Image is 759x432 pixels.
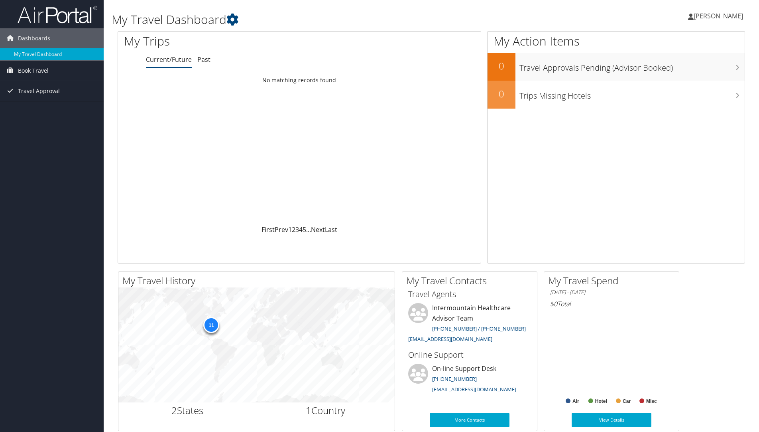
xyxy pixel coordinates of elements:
a: View Details [572,413,651,427]
a: Next [311,225,325,234]
a: 0Travel Approvals Pending (Advisor Booked) [488,53,745,81]
text: Hotel [595,398,607,404]
h6: Total [550,299,673,308]
a: [EMAIL_ADDRESS][DOMAIN_NAME] [432,386,516,393]
h2: Country [263,404,389,417]
a: 5 [303,225,306,234]
h2: My Travel History [122,274,395,287]
li: Intermountain Healthcare Advisor Team [404,303,535,346]
img: airportal-logo.png [18,5,97,24]
span: Book Travel [18,61,49,81]
a: Current/Future [146,55,192,64]
span: [PERSON_NAME] [694,12,743,20]
h1: My Action Items [488,33,745,50]
a: 4 [299,225,303,234]
span: Dashboards [18,28,50,48]
a: [PHONE_NUMBER] / [PHONE_NUMBER] [432,325,526,332]
a: 3 [295,225,299,234]
span: $0 [550,299,557,308]
a: 0Trips Missing Hotels [488,81,745,109]
a: [PHONE_NUMBER] [432,375,477,382]
h2: My Travel Contacts [406,274,537,287]
span: 2 [171,404,177,417]
h2: 0 [488,59,515,73]
a: [PERSON_NAME] [688,4,751,28]
h3: Online Support [408,349,531,361]
div: 11 [203,317,219,333]
h6: [DATE] - [DATE] [550,289,673,296]
text: Car [623,398,631,404]
a: Last [325,225,337,234]
td: No matching records found [118,73,481,87]
h2: 0 [488,87,515,101]
h1: My Trips [124,33,324,50]
a: [EMAIL_ADDRESS][DOMAIN_NAME] [408,335,492,343]
h3: Travel Agents [408,289,531,300]
a: Past [197,55,210,64]
h2: My Travel Spend [548,274,679,287]
text: Misc [646,398,657,404]
li: On-line Support Desk [404,364,535,396]
a: More Contacts [430,413,509,427]
h2: States [124,404,251,417]
span: Travel Approval [18,81,60,101]
span: 1 [306,404,311,417]
a: Prev [275,225,288,234]
text: Air [572,398,579,404]
h1: My Travel Dashboard [112,11,538,28]
a: 1 [288,225,292,234]
span: … [306,225,311,234]
h3: Travel Approvals Pending (Advisor Booked) [519,58,745,73]
a: First [262,225,275,234]
h3: Trips Missing Hotels [519,86,745,101]
a: 2 [292,225,295,234]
